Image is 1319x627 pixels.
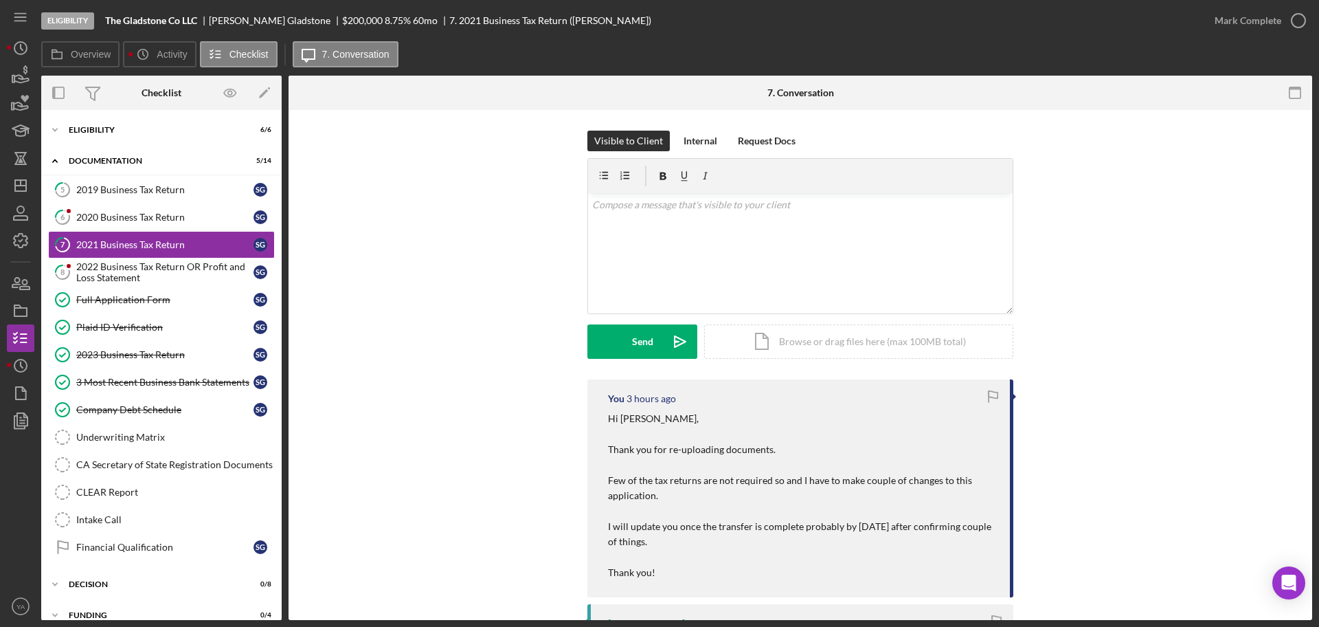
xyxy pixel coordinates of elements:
[48,506,275,533] a: Intake Call
[41,41,120,67] button: Overview
[69,611,237,619] div: Funding
[76,542,253,553] div: Financial Qualification
[229,49,269,60] label: Checklist
[48,203,275,231] a: 62020 Business Tax ReturnSG
[76,404,253,415] div: Company Debt Schedule
[594,131,663,151] div: Visible to Client
[449,15,651,26] div: 7. 2021 Business Tax Return ([PERSON_NAME])
[69,157,237,165] div: Documentation
[48,396,275,423] a: Company Debt ScheduleSG
[142,87,181,98] div: Checklist
[69,126,237,134] div: Eligibility
[247,126,271,134] div: 6 / 6
[738,131,796,151] div: Request Docs
[76,377,253,388] div: 3 Most Recent Business Bank Statements
[731,131,802,151] button: Request Docs
[76,261,253,283] div: 2022 Business Tax Return OR Profit and Loss Statement
[48,368,275,396] a: 3 Most Recent Business Bank StatementsSG
[60,185,65,194] tspan: 5
[69,580,237,588] div: Decision
[253,265,267,279] div: S G
[247,611,271,619] div: 0 / 4
[253,348,267,362] div: S G
[7,593,34,620] button: YA
[48,451,275,478] a: CA Secretary of State Registration Documents
[48,423,275,451] a: Underwriting Matrix
[293,41,398,67] button: 7. Conversation
[60,212,65,221] tspan: 6
[48,341,275,368] a: 2023 Business Tax ReturnSG
[767,87,834,98] div: 7. Conversation
[1201,7,1312,34] button: Mark Complete
[123,41,196,67] button: Activity
[608,411,996,580] p: Hi [PERSON_NAME], Thank you for re-uploading documents. Few of the tax returns are not required s...
[1215,7,1281,34] div: Mark Complete
[253,540,267,554] div: S G
[76,349,253,360] div: 2023 Business Tax Return
[76,212,253,223] div: 2020 Business Tax Return
[608,393,624,404] div: You
[684,131,717,151] div: Internal
[413,15,438,26] div: 60 mo
[48,313,275,341] a: Plaid ID VerificationSG
[76,459,274,470] div: CA Secretary of State Registration Documents
[253,183,267,197] div: S G
[60,240,65,249] tspan: 7
[76,184,253,195] div: 2019 Business Tax Return
[253,210,267,224] div: S G
[48,286,275,313] a: Full Application FormSG
[253,238,267,252] div: S G
[48,533,275,561] a: Financial QualificationSG
[627,393,676,404] time: 2025-10-15 00:54
[587,324,697,359] button: Send
[253,293,267,307] div: S G
[48,231,275,258] a: 72021 Business Tax ReturnSG
[157,49,187,60] label: Activity
[76,432,274,443] div: Underwriting Matrix
[677,131,724,151] button: Internal
[209,15,342,26] div: [PERSON_NAME] Gladstone
[105,15,197,26] b: The Gladstone Co LLC
[60,267,65,276] tspan: 8
[253,375,267,389] div: S G
[385,15,411,26] div: 8.75 %
[1272,566,1305,599] div: Open Intercom Messenger
[48,478,275,506] a: CLEAR Report
[76,487,274,498] div: CLEAR Report
[41,12,94,30] div: Eligibility
[253,403,267,417] div: S G
[587,131,670,151] button: Visible to Client
[247,157,271,165] div: 5 / 14
[253,320,267,334] div: S G
[16,603,25,610] text: YA
[76,239,253,250] div: 2021 Business Tax Return
[342,14,383,26] span: $200,000
[322,49,390,60] label: 7. Conversation
[247,580,271,588] div: 0 / 8
[76,322,253,333] div: Plaid ID Verification
[48,258,275,286] a: 82022 Business Tax Return OR Profit and Loss StatementSG
[71,49,111,60] label: Overview
[632,324,653,359] div: Send
[200,41,278,67] button: Checklist
[76,294,253,305] div: Full Application Form
[76,514,274,525] div: Intake Call
[48,176,275,203] a: 52019 Business Tax ReturnSG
